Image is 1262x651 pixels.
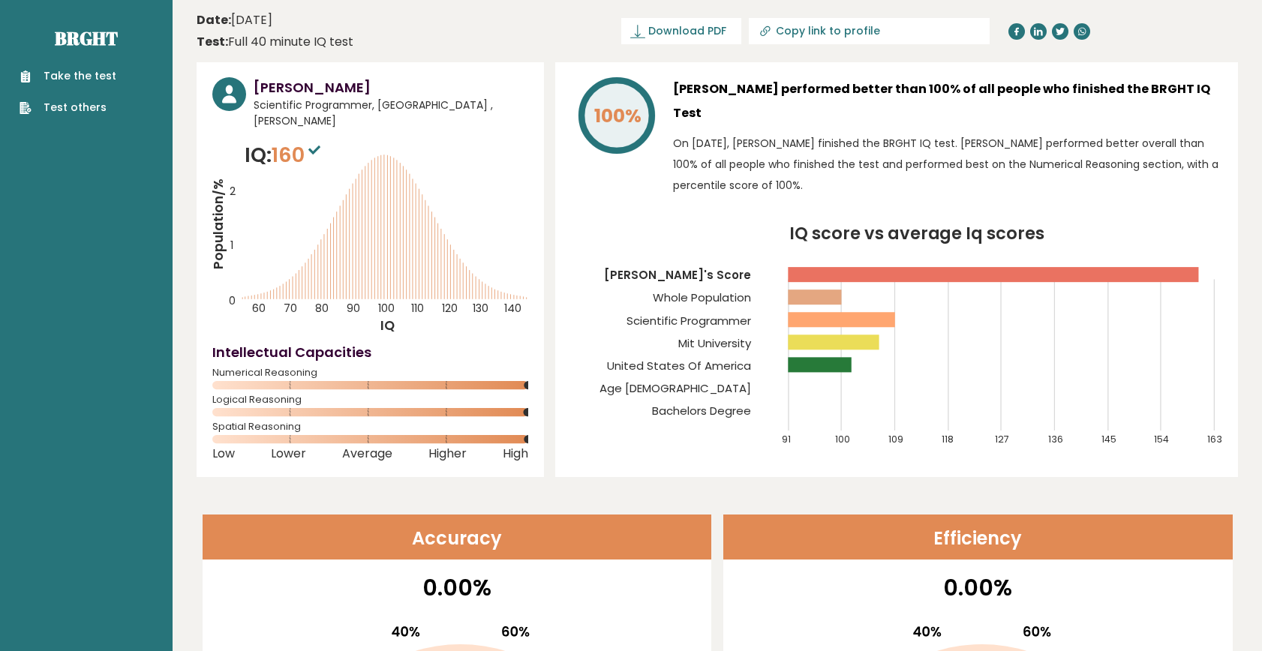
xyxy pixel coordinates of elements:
h4: Intellectual Capacities [212,342,528,362]
p: On [DATE], [PERSON_NAME] finished the BRGHT IQ test. [PERSON_NAME] performed better overall than ... [673,133,1222,196]
a: Brght [55,26,118,50]
span: 160 [272,141,324,169]
h3: [PERSON_NAME] [254,77,528,97]
tspan: 91 [782,433,791,445]
tspan: 130 [473,301,488,316]
tspan: United States Of America [606,358,750,373]
header: Efficiency [723,514,1233,559]
tspan: 110 [411,301,424,316]
tspan: IQ score vs average Iq scores [789,221,1044,245]
a: Download PDF [621,18,741,44]
p: 0.00% [733,571,1223,604]
p: 0.00% [212,571,702,604]
tspan: Bachelors Degree [651,403,750,418]
tspan: 109 [888,433,903,445]
tspan: 118 [942,433,954,445]
p: IQ: [245,140,324,170]
tspan: 60 [252,301,266,316]
tspan: 90 [347,301,360,316]
tspan: Mit University [678,335,751,351]
span: Higher [428,451,467,457]
div: Full 40 minute IQ test [197,33,353,51]
tspan: 100% [594,103,642,129]
tspan: 80 [316,301,329,316]
tspan: Population/% [209,178,227,269]
tspan: 100 [835,433,850,445]
span: Lower [271,451,306,457]
tspan: 0 [229,293,236,308]
tspan: 100 [379,301,395,316]
tspan: Whole Population [652,289,750,305]
a: Take the test [20,68,116,84]
tspan: 154 [1154,433,1169,445]
tspan: 70 [284,301,298,316]
tspan: 120 [442,301,458,316]
a: Test others [20,100,116,115]
tspan: 145 [1101,433,1116,445]
span: High [503,451,528,457]
b: Date: [197,11,231,28]
tspan: [PERSON_NAME]'s Score [603,267,750,283]
tspan: 1 [230,238,233,253]
tspan: IQ [381,317,395,335]
b: Test: [197,33,228,50]
span: Spatial Reasoning [212,424,528,430]
span: Download PDF [648,23,726,39]
header: Accuracy [203,514,712,559]
tspan: 140 [505,301,522,316]
time: [DATE] [197,11,272,29]
span: Average [342,451,392,457]
span: Low [212,451,235,457]
span: Numerical Reasoning [212,370,528,376]
h3: [PERSON_NAME] performed better than 100% of all people who finished the BRGHT IQ Test [673,77,1222,125]
tspan: Scientific Programmer [626,313,750,328]
tspan: 2 [230,184,236,199]
tspan: 127 [995,433,1009,445]
span: Logical Reasoning [212,397,528,403]
tspan: 136 [1047,433,1062,445]
span: Scientific Programmer, [GEOGRAPHIC_DATA] , [PERSON_NAME] [254,97,528,129]
tspan: Age [DEMOGRAPHIC_DATA] [599,380,750,396]
tspan: 163 [1207,433,1222,445]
